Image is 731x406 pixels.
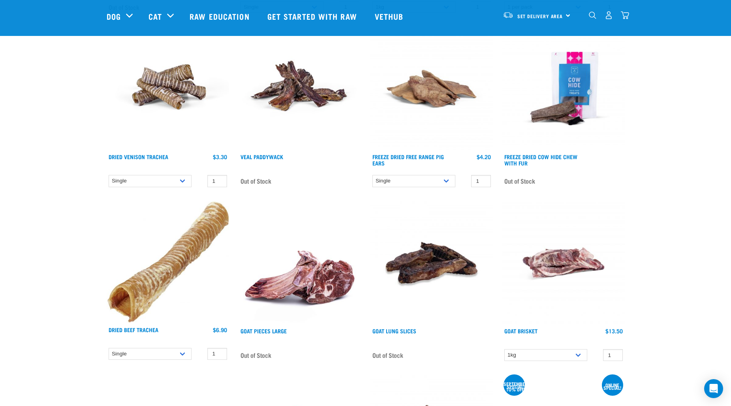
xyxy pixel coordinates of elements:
[517,15,563,17] span: Set Delivery Area
[182,0,259,32] a: Raw Education
[602,383,623,389] div: ONLINE SPECIAL!
[239,201,361,324] img: 1194 Goat Pieces Large 01
[603,349,623,361] input: 1
[107,201,229,323] img: Trachea
[704,379,723,398] div: Open Intercom Messenger
[213,327,227,333] div: $6.90
[241,329,287,332] a: Goat Pieces Large
[477,154,491,160] div: $4.20
[239,27,361,150] img: Stack of Veal Paddywhack For Pets
[504,382,528,391] div: September special! 10% off!
[370,27,493,150] img: Pigs Ears
[504,155,577,164] a: Freeze Dried Cow Hide Chew with Fur
[502,27,625,150] img: RE Product Shoot 2023 Nov8602
[213,154,227,160] div: $3.30
[109,328,158,331] a: Dried Beef Trachea
[589,11,596,19] img: home-icon-1@2x.png
[503,11,513,19] img: van-moving.png
[372,329,416,332] a: Goat Lung Slices
[109,155,168,158] a: Dried Venison Trachea
[504,175,535,187] span: Out of Stock
[605,328,623,334] div: $13.50
[370,201,493,324] img: 59052
[621,11,629,19] img: home-icon@2x.png
[367,0,413,32] a: Vethub
[107,10,121,22] a: Dog
[502,201,625,324] img: Goat Brisket
[241,175,271,187] span: Out of Stock
[241,155,283,158] a: Veal Paddywack
[148,10,162,22] a: Cat
[259,0,367,32] a: Get started with Raw
[605,11,613,19] img: user.png
[372,349,403,361] span: Out of Stock
[471,175,491,187] input: 1
[207,348,227,360] input: 1
[107,27,229,150] img: Stack of treats for pets including venison trachea
[372,155,444,164] a: Freeze Dried Free Range Pig Ears
[241,349,271,361] span: Out of Stock
[504,329,537,332] a: Goat Brisket
[207,175,227,187] input: 1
